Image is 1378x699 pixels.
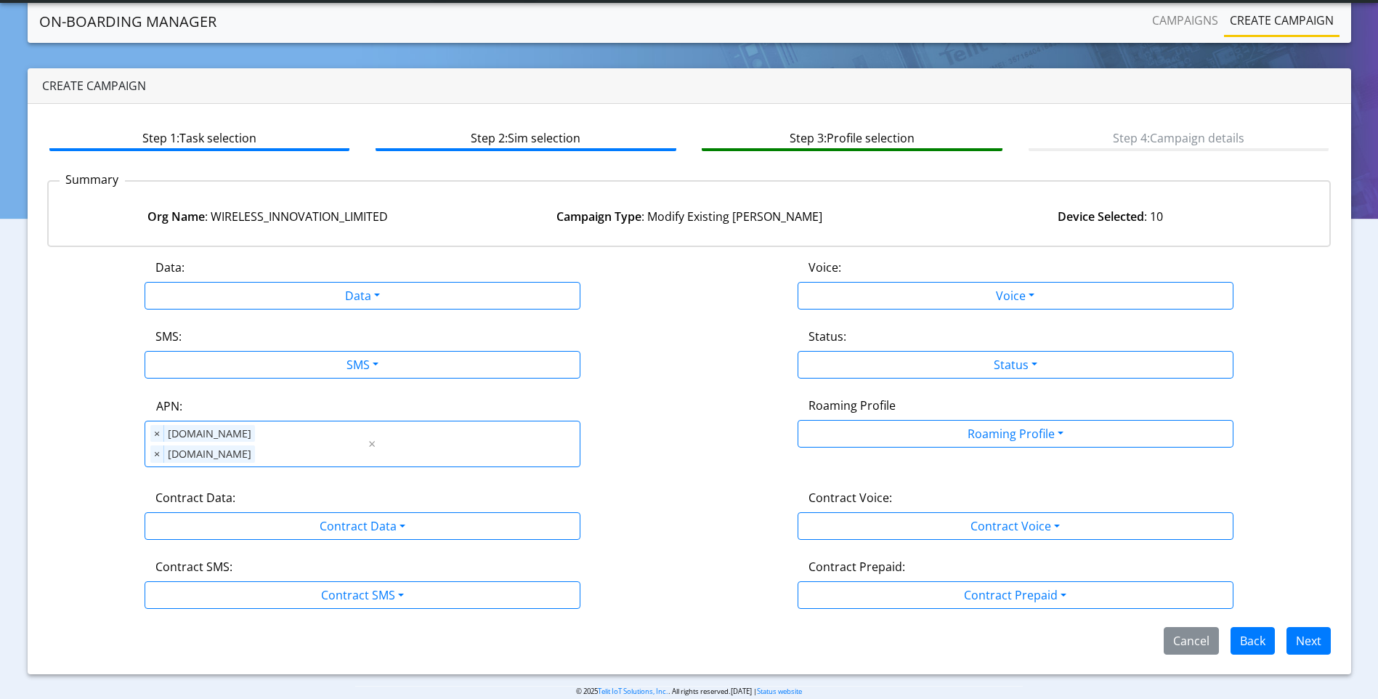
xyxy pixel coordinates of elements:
[798,282,1233,310] button: Voice
[479,208,900,225] div: : Modify Existing [PERSON_NAME]
[164,445,255,463] span: [DOMAIN_NAME]
[150,445,164,463] span: ×
[808,397,896,414] label: Roaming Profile
[164,425,255,443] span: [DOMAIN_NAME]
[376,124,676,151] btn: Step 2: Sim selection
[1029,124,1329,151] btn: Step 4: Campaign details
[1224,6,1340,35] a: Create campaign
[156,397,182,415] label: APN:
[155,558,232,575] label: Contract SMS:
[808,489,892,506] label: Contract Voice:
[1286,627,1331,655] button: Next
[899,208,1321,225] div: : 10
[155,259,185,276] label: Data:
[808,328,846,345] label: Status:
[1146,6,1224,35] a: Campaigns
[702,124,1002,151] btn: Step 3: Profile selection
[145,351,580,379] button: SMS
[798,420,1233,448] button: Roaming Profile
[145,512,580,540] button: Contract Data
[60,171,125,188] p: Summary
[155,328,182,345] label: SMS:
[757,687,802,696] a: Status website
[598,687,668,696] a: Telit IoT Solutions, Inc.
[798,581,1233,609] button: Contract Prepaid
[57,208,479,225] div: : WIRELESS_INNOVATION_LIMITED
[798,512,1233,540] button: Contract Voice
[145,282,580,310] button: Data
[1058,209,1144,225] strong: Device Selected
[145,581,580,609] button: Contract SMS
[355,686,1023,697] p: © 2025 . All rights reserved.[DATE] |
[39,7,216,36] a: On-Boarding Manager
[49,124,349,151] btn: Step 1: Task selection
[28,68,1351,104] div: Create campaign
[366,435,378,453] span: Clear all
[1164,627,1219,655] button: Cancel
[150,425,164,443] span: ×
[147,209,205,225] strong: Org Name
[155,489,235,506] label: Contract Data:
[556,209,641,225] strong: Campaign Type
[808,259,841,276] label: Voice:
[1231,627,1275,655] button: Back
[808,558,905,575] label: Contract Prepaid:
[798,351,1233,379] button: Status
